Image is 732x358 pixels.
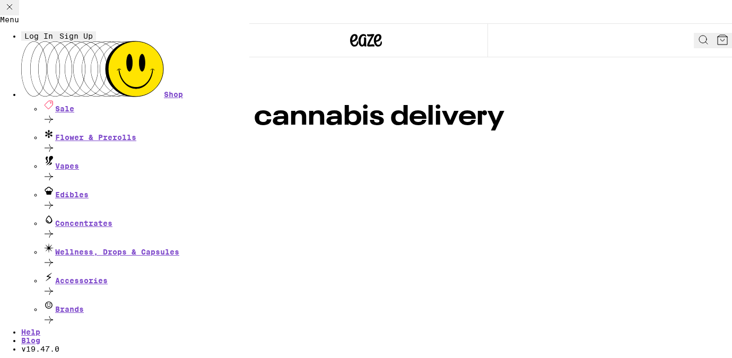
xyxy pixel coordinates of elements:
[56,31,96,41] button: Sign Up
[42,127,249,156] a: Flower & Prerolls
[42,127,249,142] div: Flower & Prerolls
[42,99,249,127] a: Sale
[42,213,249,228] div: Concentrates
[24,7,46,17] span: Help
[21,336,249,345] a: Blog
[42,185,249,213] a: Edibles
[42,185,249,199] div: Edibles
[42,299,249,328] a: Brands
[42,270,249,285] div: Accessories
[21,41,249,99] a: Shop
[21,31,56,41] button: Log In
[59,32,93,40] span: Sign Up
[21,345,59,353] span: v 19.47.0
[21,328,40,336] a: Help
[42,299,249,313] div: Brands
[42,99,249,113] div: Sale
[42,270,249,299] a: Accessories
[42,156,249,170] div: Vapes
[24,32,53,40] span: Log In
[42,242,249,256] div: Wellness, Drops & Capsules
[42,242,249,270] a: Wellness, Drops & Capsules
[42,213,249,242] a: Concentrates
[42,156,249,185] a: Vapes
